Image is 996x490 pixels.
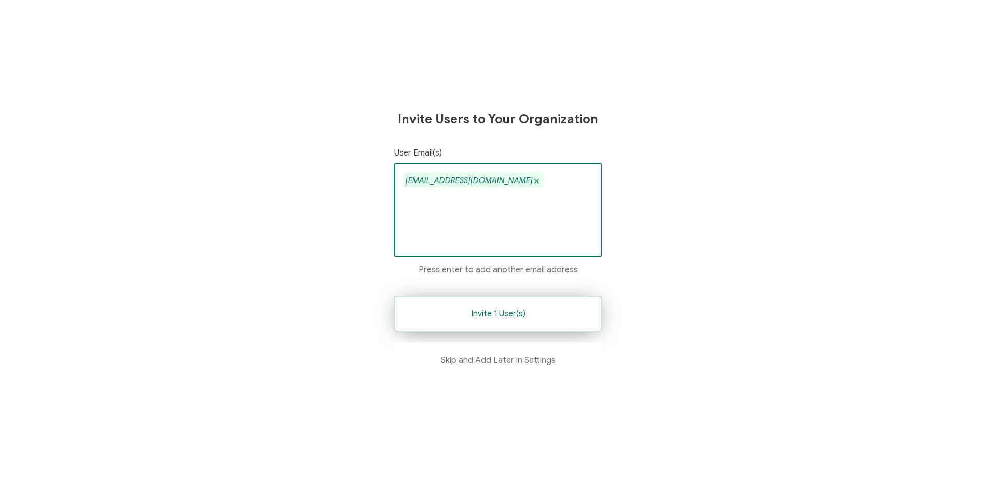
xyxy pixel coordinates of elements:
[394,342,602,379] button: Skip and Add Later in Settings
[944,440,996,490] iframe: Chat Widget
[471,310,525,318] span: Invite 1 User(s)
[398,111,598,127] h1: Invite Users to Your Organization
[419,264,578,275] span: Press enter to add another email address
[403,172,543,188] span: [EMAIL_ADDRESS][DOMAIN_NAME]
[394,296,602,332] button: Invite 1 User(s)
[394,148,442,158] span: User Email(s)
